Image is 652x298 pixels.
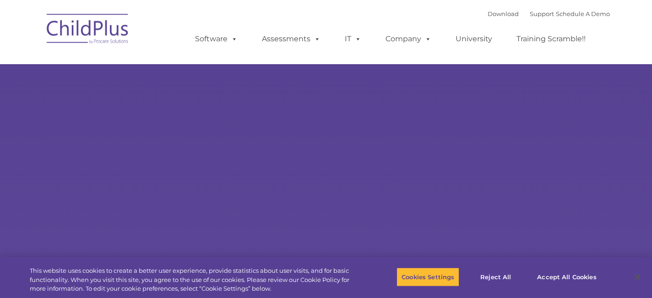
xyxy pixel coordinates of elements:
[488,10,610,17] font: |
[446,30,501,48] a: University
[376,30,440,48] a: Company
[532,267,601,287] button: Accept All Cookies
[253,30,330,48] a: Assessments
[530,10,554,17] a: Support
[556,10,610,17] a: Schedule A Demo
[186,30,247,48] a: Software
[488,10,519,17] a: Download
[507,30,595,48] a: Training Scramble!!
[42,7,134,53] img: ChildPlus by Procare Solutions
[397,267,459,287] button: Cookies Settings
[467,267,524,287] button: Reject All
[336,30,370,48] a: IT
[627,267,647,287] button: Close
[30,266,359,293] div: This website uses cookies to create a better user experience, provide statistics about user visit...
